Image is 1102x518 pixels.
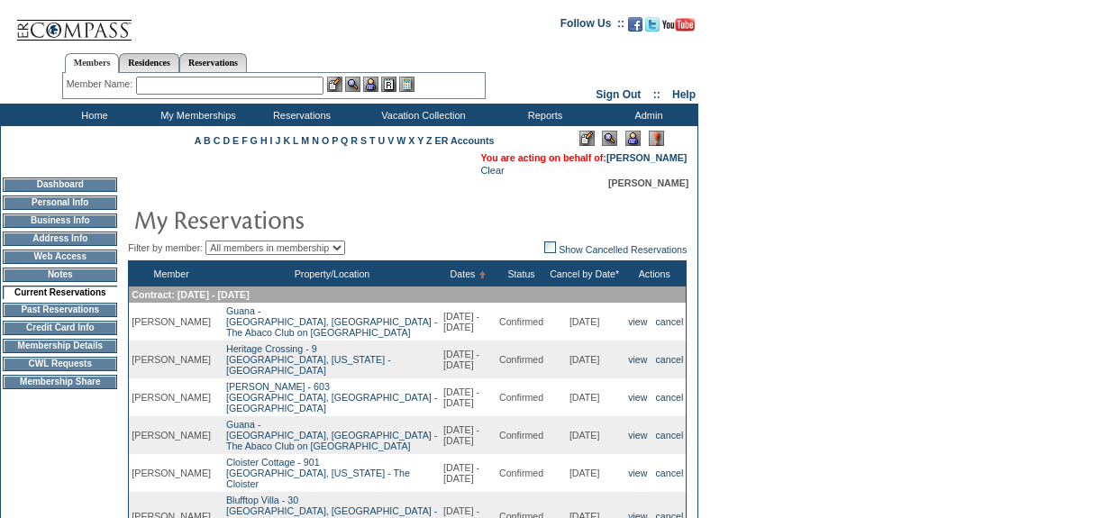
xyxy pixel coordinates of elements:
[275,135,280,146] a: J
[3,375,117,389] td: Membership Share
[544,244,687,255] a: Show Cancelled Reservations
[250,135,258,146] a: G
[623,261,687,287] th: Actions
[653,88,660,101] span: ::
[129,416,214,454] td: [PERSON_NAME]
[649,131,664,146] img: Log Concern/Member Elevation
[260,135,268,146] a: H
[645,17,660,32] img: Follow us on Twitter
[496,341,546,378] td: Confirmed
[560,15,624,37] td: Follow Us ::
[496,416,546,454] td: Confirmed
[475,271,487,278] img: Ascending
[656,468,684,478] a: cancel
[144,104,248,126] td: My Memberships
[3,250,117,264] td: Web Access
[625,131,641,146] img: Impersonate
[129,303,214,341] td: [PERSON_NAME]
[441,303,496,341] td: [DATE] - [DATE]
[628,23,642,33] a: Become our fan on Facebook
[496,454,546,492] td: Confirmed
[154,268,189,279] a: Member
[195,135,201,146] a: A
[327,77,342,92] img: b_edit.gif
[283,135,290,146] a: K
[608,177,688,188] span: [PERSON_NAME]
[204,135,211,146] a: B
[672,88,696,101] a: Help
[662,18,695,32] img: Subscribe to our YouTube Channel
[491,104,595,126] td: Reports
[550,268,619,279] a: Cancel by Date*
[179,53,247,72] a: Reservations
[3,232,117,246] td: Address Info
[496,303,546,341] td: Confirmed
[363,77,378,92] img: Impersonate
[214,135,221,146] a: C
[546,378,623,416] td: [DATE]
[129,454,214,492] td: [PERSON_NAME]
[480,165,504,176] a: Clear
[128,242,203,253] span: Filter by member:
[223,135,230,146] a: D
[628,430,647,441] a: view
[133,201,494,237] img: pgTtlMyReservations.gif
[546,416,623,454] td: [DATE]
[408,135,414,146] a: X
[378,135,386,146] a: U
[41,104,144,126] td: Home
[507,268,534,279] a: Status
[341,135,348,146] a: Q
[441,378,496,416] td: [DATE] - [DATE]
[451,268,476,279] a: Dates
[645,23,660,33] a: Follow us on Twitter
[226,419,437,451] a: Guana -[GEOGRAPHIC_DATA], [GEOGRAPHIC_DATA] - The Abaco Club on [GEOGRAPHIC_DATA]
[579,131,595,146] img: Edit Mode
[606,152,687,163] a: [PERSON_NAME]
[546,341,623,378] td: [DATE]
[628,354,647,365] a: view
[295,268,370,279] a: Property/Location
[351,104,491,126] td: Vacation Collection
[496,378,546,416] td: Confirmed
[129,378,214,416] td: [PERSON_NAME]
[65,53,120,73] a: Members
[656,354,684,365] a: cancel
[232,135,239,146] a: E
[628,316,647,327] a: view
[628,468,647,478] a: view
[3,177,117,192] td: Dashboard
[3,214,117,228] td: Business Info
[322,135,329,146] a: O
[387,135,394,146] a: V
[3,321,117,335] td: Credit Card Info
[226,381,437,413] a: [PERSON_NAME] - 603[GEOGRAPHIC_DATA], [GEOGRAPHIC_DATA] - [GEOGRAPHIC_DATA]
[656,430,684,441] a: cancel
[417,135,423,146] a: Y
[67,77,136,92] div: Member Name:
[426,135,433,146] a: Z
[546,303,623,341] td: [DATE]
[226,457,410,489] a: Cloister Cottage - 901[GEOGRAPHIC_DATA], [US_STATE] - The Cloister
[546,454,623,492] td: [DATE]
[132,289,249,300] span: Contract: [DATE] - [DATE]
[381,77,396,92] img: Reservations
[662,23,695,33] a: Subscribe to our YouTube Channel
[399,77,414,92] img: b_calculator.gif
[396,135,405,146] a: W
[270,135,273,146] a: I
[656,316,684,327] a: cancel
[345,77,360,92] img: View
[441,416,496,454] td: [DATE] - [DATE]
[351,135,358,146] a: R
[544,241,556,253] img: chk_off.JPG
[3,286,117,299] td: Current Reservations
[360,135,367,146] a: S
[3,195,117,210] td: Personal Info
[3,268,117,282] td: Notes
[480,152,687,163] span: You are acting on behalf of:
[15,5,132,41] img: Compass Home
[119,53,179,72] a: Residences
[441,454,496,492] td: [DATE] - [DATE]
[129,341,214,378] td: [PERSON_NAME]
